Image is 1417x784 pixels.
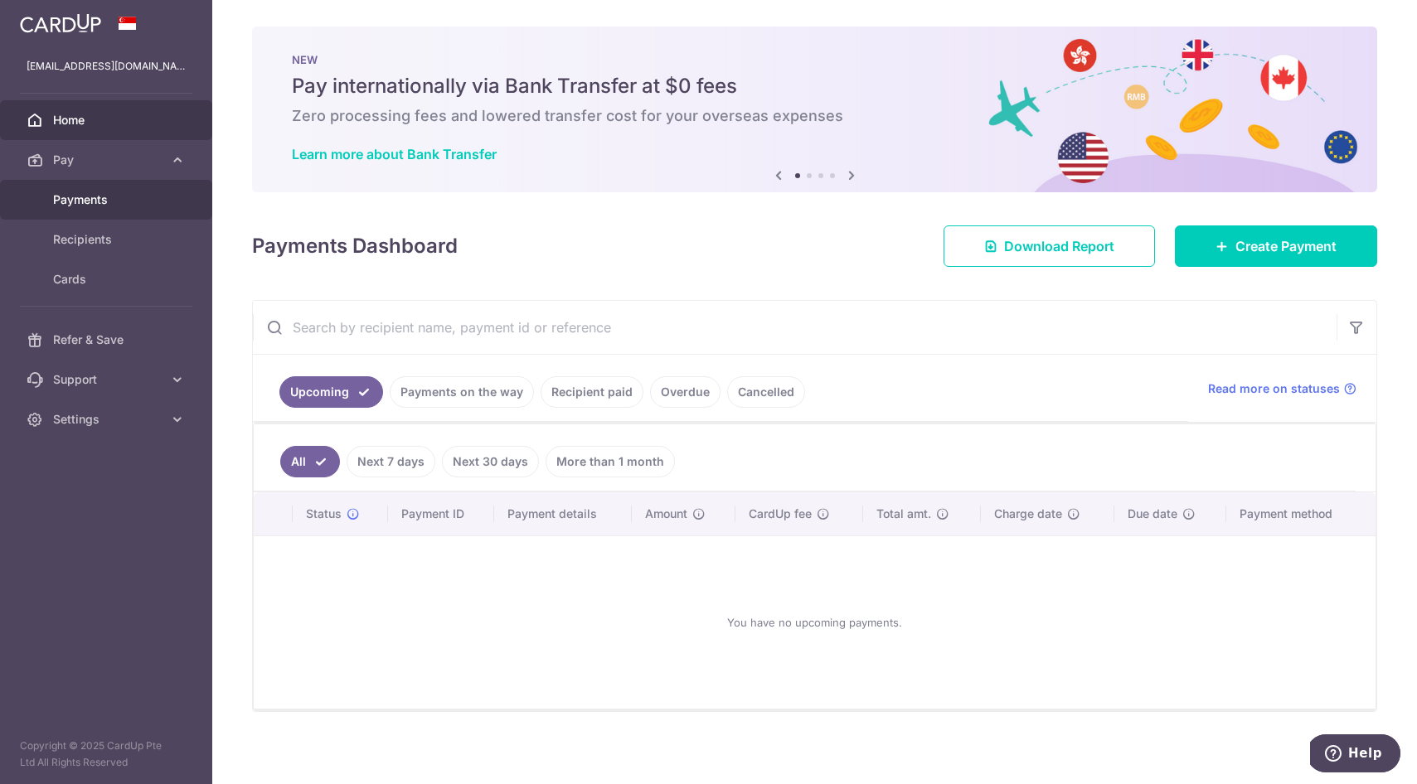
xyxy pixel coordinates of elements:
[994,506,1062,522] span: Charge date
[347,446,435,477] a: Next 7 days
[292,73,1337,99] h5: Pay internationally via Bank Transfer at $0 fees
[53,411,163,428] span: Settings
[944,225,1155,267] a: Download Report
[292,146,497,162] a: Learn more about Bank Transfer
[1208,380,1356,397] a: Read more on statuses
[27,58,186,75] p: [EMAIL_ADDRESS][DOMAIN_NAME]
[53,271,163,288] span: Cards
[749,506,812,522] span: CardUp fee
[252,27,1377,192] img: Bank transfer banner
[20,13,101,33] img: CardUp
[38,12,72,27] span: Help
[53,152,163,168] span: Pay
[1235,236,1337,256] span: Create Payment
[252,231,458,261] h4: Payments Dashboard
[650,376,721,408] a: Overdue
[292,53,1337,66] p: NEW
[645,506,687,522] span: Amount
[253,301,1337,354] input: Search by recipient name, payment id or reference
[53,191,163,208] span: Payments
[53,231,163,248] span: Recipients
[1004,236,1114,256] span: Download Report
[274,549,1356,695] div: You have no upcoming payments.
[727,376,805,408] a: Cancelled
[1310,734,1400,776] iframe: Opens a widget where you can find more information
[279,376,383,408] a: Upcoming
[1128,506,1177,522] span: Due date
[53,332,163,348] span: Refer & Save
[306,506,342,522] span: Status
[541,376,643,408] a: Recipient paid
[1226,492,1376,535] th: Payment method
[546,446,675,477] a: More than 1 month
[280,446,340,477] a: All
[1208,380,1340,397] span: Read more on statuses
[292,106,1337,126] h6: Zero processing fees and lowered transfer cost for your overseas expenses
[442,446,539,477] a: Next 30 days
[388,492,494,535] th: Payment ID
[876,506,931,522] span: Total amt.
[494,492,632,535] th: Payment details
[53,371,163,388] span: Support
[1175,225,1377,267] a: Create Payment
[390,376,534,408] a: Payments on the way
[53,112,163,128] span: Home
